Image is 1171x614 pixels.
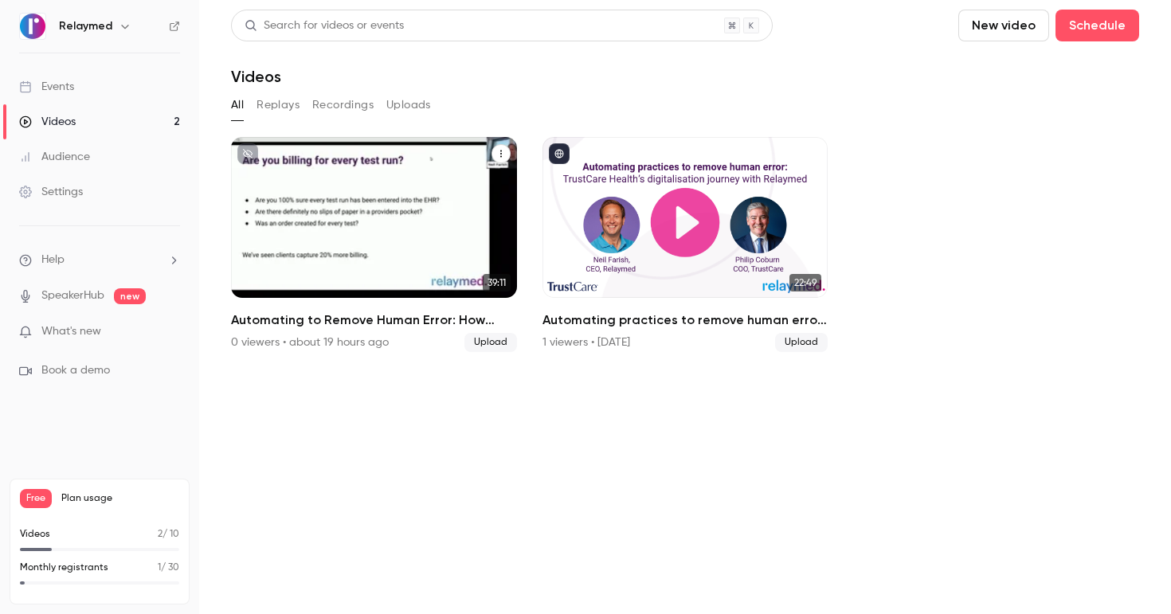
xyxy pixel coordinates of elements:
[41,362,110,379] span: Book a demo
[231,10,1139,604] section: Videos
[41,252,65,268] span: Help
[41,323,101,340] span: What's new
[237,143,258,164] button: unpublished
[542,137,828,352] li: Automating practices to remove human error: TrustCare Health’s digitalization journey with Relaymed
[464,333,517,352] span: Upload
[20,14,45,39] img: Relaymed
[257,92,300,118] button: Replays
[19,114,76,130] div: Videos
[958,10,1049,41] button: New video
[19,252,180,268] li: help-dropdown-opener
[775,333,828,352] span: Upload
[19,184,83,200] div: Settings
[231,334,389,350] div: 0 viewers • about 19 hours ago
[1055,10,1139,41] button: Schedule
[158,530,163,539] span: 2
[549,143,570,164] button: published
[245,18,404,34] div: Search for videos or events
[542,137,828,352] a: 22:49Automating practices to remove human error: TrustCare Health’s digitalization journey with R...
[61,492,179,505] span: Plan usage
[231,137,517,352] a: 39:11Automating to Remove Human Error: How Connected Workflows Can Transform Your Practice0 viewe...
[41,287,104,304] a: SpeakerHub
[542,311,828,330] h2: Automating practices to remove human error: TrustCare Health’s digitalization journey with Relaymed
[789,274,821,291] span: 22:49
[231,137,1139,352] ul: Videos
[231,311,517,330] h2: Automating to Remove Human Error: How Connected Workflows Can Transform Your Practice
[231,67,281,86] h1: Videos
[386,92,431,118] button: Uploads
[158,527,179,542] p: / 10
[20,561,108,575] p: Monthly registrants
[19,149,90,165] div: Audience
[19,79,74,95] div: Events
[483,274,511,291] span: 39:11
[59,18,112,34] h6: Relaymed
[312,92,374,118] button: Recordings
[231,137,517,352] li: Automating to Remove Human Error: How Connected Workflows Can Transform Your Practice
[158,561,179,575] p: / 30
[542,334,630,350] div: 1 viewers • [DATE]
[20,527,50,542] p: Videos
[20,489,52,508] span: Free
[158,563,161,573] span: 1
[114,288,146,304] span: new
[231,92,244,118] button: All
